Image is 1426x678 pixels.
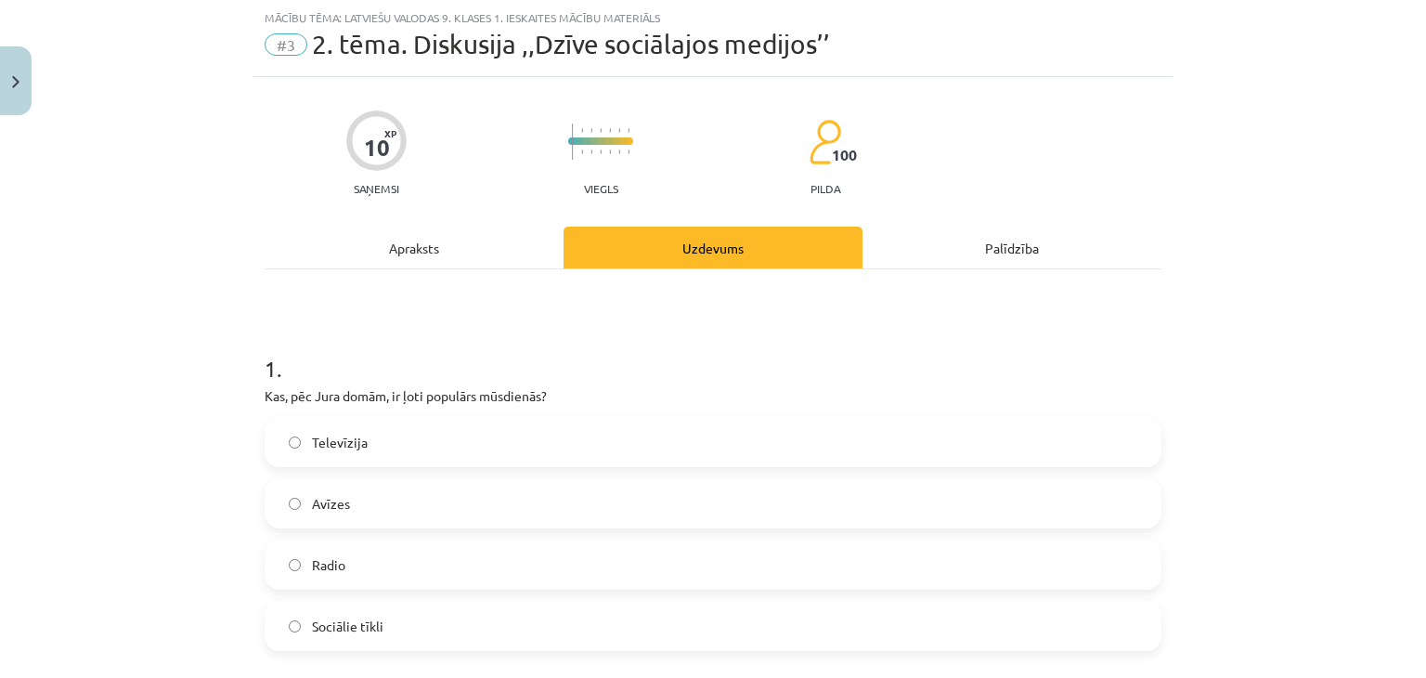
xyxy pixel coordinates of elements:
div: Uzdevums [564,227,862,268]
img: icon-short-line-57e1e144782c952c97e751825c79c345078a6d821885a25fce030b3d8c18986b.svg [609,128,611,133]
span: #3 [265,33,307,56]
span: 100 [832,147,857,163]
p: Saņemsi [346,182,407,195]
span: Radio [312,555,345,575]
div: Mācību tēma: Latviešu valodas 9. klases 1. ieskaites mācību materiāls [265,11,1161,24]
span: Avīzes [312,494,350,514]
img: icon-short-line-57e1e144782c952c97e751825c79c345078a6d821885a25fce030b3d8c18986b.svg [581,128,583,133]
div: 10 [364,135,390,161]
input: Avīzes [289,498,301,510]
input: Radio [289,559,301,571]
div: Apraksts [265,227,564,268]
img: icon-short-line-57e1e144782c952c97e751825c79c345078a6d821885a25fce030b3d8c18986b.svg [609,150,611,154]
img: icon-short-line-57e1e144782c952c97e751825c79c345078a6d821885a25fce030b3d8c18986b.svg [581,150,583,154]
img: icon-short-line-57e1e144782c952c97e751825c79c345078a6d821885a25fce030b3d8c18986b.svg [590,150,592,154]
p: Kas, pēc Jura domām, ir ļoti populārs mūsdienās? [265,386,1161,406]
input: Sociālie tīkli [289,620,301,632]
p: Viegls [584,182,618,195]
img: icon-short-line-57e1e144782c952c97e751825c79c345078a6d821885a25fce030b3d8c18986b.svg [600,150,602,154]
span: Televīzija [312,433,368,452]
div: Palīdzība [862,227,1161,268]
span: 2. tēma. Diskusija ,,Dzīve sociālajos medijos’’ [312,29,830,59]
span: XP [384,128,396,138]
img: icon-long-line-d9ea69661e0d244f92f715978eff75569469978d946b2353a9bb055b3ed8787d.svg [572,124,574,160]
img: icon-short-line-57e1e144782c952c97e751825c79c345078a6d821885a25fce030b3d8c18986b.svg [618,150,620,154]
p: pilda [810,182,840,195]
img: students-c634bb4e5e11cddfef0936a35e636f08e4e9abd3cc4e673bd6f9a4125e45ecb1.svg [809,119,841,165]
img: icon-short-line-57e1e144782c952c97e751825c79c345078a6d821885a25fce030b3d8c18986b.svg [618,128,620,133]
img: icon-short-line-57e1e144782c952c97e751825c79c345078a6d821885a25fce030b3d8c18986b.svg [628,128,629,133]
h1: 1 . [265,323,1161,381]
img: icon-close-lesson-0947bae3869378f0d4975bcd49f059093ad1ed9edebbc8119c70593378902aed.svg [12,76,19,88]
img: icon-short-line-57e1e144782c952c97e751825c79c345078a6d821885a25fce030b3d8c18986b.svg [600,128,602,133]
img: icon-short-line-57e1e144782c952c97e751825c79c345078a6d821885a25fce030b3d8c18986b.svg [628,150,629,154]
span: Sociālie tīkli [312,617,383,636]
input: Televīzija [289,437,301,449]
img: icon-short-line-57e1e144782c952c97e751825c79c345078a6d821885a25fce030b3d8c18986b.svg [590,128,592,133]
